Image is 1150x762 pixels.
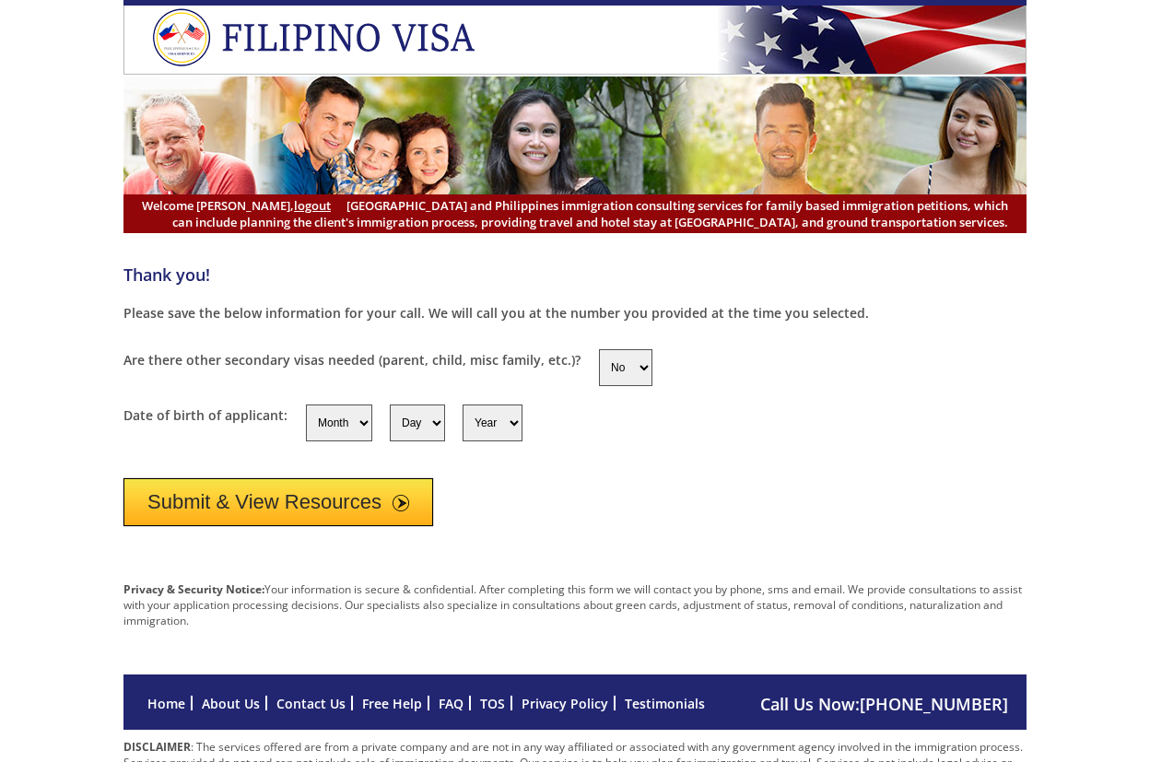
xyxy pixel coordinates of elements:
a: logout [294,197,331,214]
label: Are there other secondary visas needed (parent, child, misc family, etc.)? [123,351,581,369]
a: [PHONE_NUMBER] [860,693,1008,715]
a: Contact Us [276,695,346,712]
p: Your information is secure & confidential. After completing this form we will contact you by phon... [123,581,1027,628]
a: Testimonials [625,695,705,712]
a: FAQ [439,695,464,712]
a: TOS [480,695,505,712]
button: Submit & View Resources [123,478,433,526]
a: About Us [202,695,260,712]
a: Home [147,695,185,712]
strong: Privacy & Security Notice: [123,581,264,597]
span: [GEOGRAPHIC_DATA] and Philippines immigration consulting services for family based immigration pe... [142,197,1008,230]
a: Free Help [362,695,422,712]
p: Please save the below information for your call. We will call you at the number you provided at t... [123,304,1027,322]
span: Welcome [PERSON_NAME], [142,197,331,214]
span: Call Us Now: [760,693,1008,715]
strong: DISCLAIMER [123,739,191,755]
h4: Thank you! [123,264,1027,286]
label: Date of birth of applicant: [123,406,287,424]
a: Privacy Policy [522,695,608,712]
